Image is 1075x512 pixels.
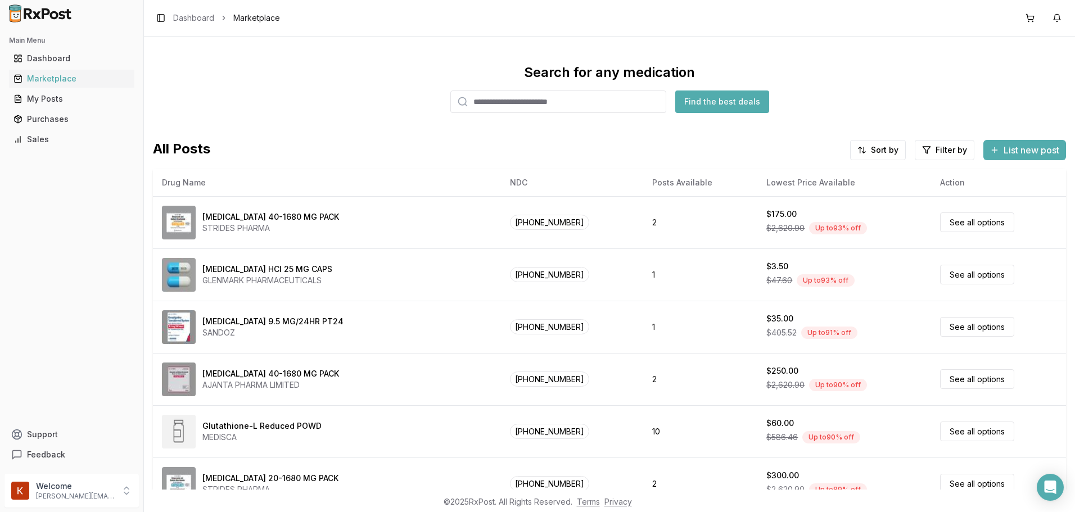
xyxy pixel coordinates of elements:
a: See all options [940,265,1014,284]
img: Omeprazole-Sodium Bicarbonate 20-1680 MG PACK [162,467,196,501]
td: 1 [643,301,757,353]
button: Feedback [4,445,139,465]
button: Purchases [4,110,139,128]
a: My Posts [9,89,134,109]
span: Sort by [871,144,898,156]
th: Action [931,169,1066,196]
div: Up to 91 % off [801,327,857,339]
div: Glutathione-L Reduced POWD [202,420,322,432]
button: Dashboard [4,49,139,67]
div: MEDISCA [202,432,322,443]
span: [PHONE_NUMBER] [510,476,589,491]
a: Sales [9,129,134,149]
td: 2 [643,196,757,248]
a: Privacy [604,497,632,506]
div: GLENMARK PHARMACEUTICALS [202,275,332,286]
span: Filter by [936,144,967,156]
div: [MEDICAL_DATA] 40-1680 MG PACK [202,368,339,379]
div: Open Intercom Messenger [1037,474,1064,501]
th: Posts Available [643,169,757,196]
button: Sort by [850,140,906,160]
div: $35.00 [766,313,793,324]
a: Dashboard [173,12,214,24]
button: My Posts [4,90,139,108]
button: Marketplace [4,70,139,88]
a: See all options [940,212,1014,232]
div: Up to 89 % off [809,483,867,496]
span: Marketplace [233,12,280,24]
span: $47.60 [766,275,792,286]
a: See all options [940,317,1014,337]
a: Terms [577,497,600,506]
th: Lowest Price Available [757,169,931,196]
div: Purchases [13,114,130,125]
span: [PHONE_NUMBER] [510,215,589,230]
span: [PHONE_NUMBER] [510,267,589,282]
th: NDC [501,169,643,196]
span: $2,620.90 [766,223,805,234]
img: Rivastigmine 9.5 MG/24HR PT24 [162,310,196,344]
h2: Main Menu [9,36,134,45]
div: My Posts [13,93,130,105]
td: 2 [643,457,757,510]
nav: breadcrumb [173,12,280,24]
div: Marketplace [13,73,130,84]
span: [PHONE_NUMBER] [510,371,589,387]
img: Glutathione-L Reduced POWD [162,415,196,448]
td: 10 [643,405,757,457]
div: SANDOZ [202,327,344,338]
div: Up to 90 % off [802,431,860,443]
div: Sales [13,134,130,145]
div: Up to 93 % off [809,222,867,234]
p: [PERSON_NAME][EMAIL_ADDRESS][DOMAIN_NAME] [36,492,114,501]
a: See all options [940,474,1014,493]
div: Search for any medication [524,64,695,81]
span: All Posts [153,140,210,160]
div: [MEDICAL_DATA] 9.5 MG/24HR PT24 [202,316,344,327]
a: Purchases [9,109,134,129]
div: $3.50 [766,261,788,272]
div: [MEDICAL_DATA] 20-1680 MG PACK [202,473,338,484]
img: User avatar [11,482,29,500]
a: List new post [983,146,1066,157]
span: $2,620.90 [766,379,805,391]
td: 1 [643,248,757,301]
div: $250.00 [766,365,798,377]
td: 2 [643,353,757,405]
img: Omeprazole-Sodium Bicarbonate 40-1680 MG PACK [162,206,196,239]
div: $175.00 [766,209,797,220]
span: List new post [1004,143,1059,157]
img: RxPost Logo [4,4,76,22]
div: $60.00 [766,418,794,429]
button: Sales [4,130,139,148]
div: Up to 93 % off [797,274,855,287]
div: STRIDES PHARMA [202,223,339,234]
button: Filter by [915,140,974,160]
button: Support [4,424,139,445]
p: Welcome [36,481,114,492]
div: Dashboard [13,53,130,64]
img: Atomoxetine HCl 25 MG CAPS [162,258,196,292]
div: [MEDICAL_DATA] 40-1680 MG PACK [202,211,339,223]
a: See all options [940,422,1014,441]
span: [PHONE_NUMBER] [510,424,589,439]
span: $586.46 [766,432,798,443]
span: $405.52 [766,327,797,338]
a: Dashboard [9,48,134,69]
span: $2,620.90 [766,484,805,495]
button: Find the best deals [675,90,769,113]
span: Feedback [27,449,65,460]
a: Marketplace [9,69,134,89]
button: List new post [983,140,1066,160]
div: $300.00 [766,470,799,481]
span: [PHONE_NUMBER] [510,319,589,334]
div: [MEDICAL_DATA] HCl 25 MG CAPS [202,264,332,275]
div: STRIDES PHARMA [202,484,338,495]
th: Drug Name [153,169,501,196]
img: Omeprazole-Sodium Bicarbonate 40-1680 MG PACK [162,363,196,396]
div: Up to 90 % off [809,379,867,391]
a: See all options [940,369,1014,389]
div: AJANTA PHARMA LIMITED [202,379,339,391]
